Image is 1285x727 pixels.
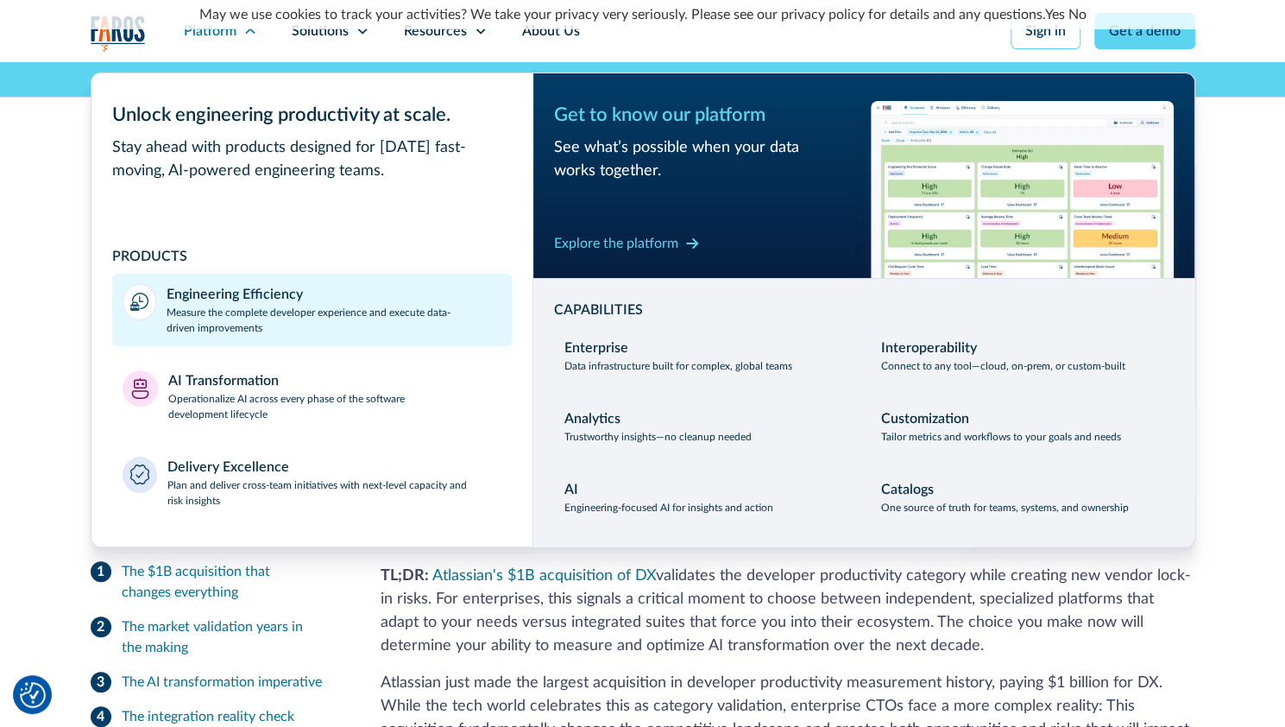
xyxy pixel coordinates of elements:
[167,284,303,305] div: Engineering Efficiency
[122,706,294,727] div: The integration reality check
[91,16,146,51] img: Logo of the analytics and reporting company Faros.
[91,665,339,699] a: The AI transformation imperative
[404,21,467,41] div: Resources
[871,469,1174,526] a: CatalogsOne source of truth for teams, systems, and ownership
[292,21,349,41] div: Solutions
[112,360,512,433] a: AI TransformationOperationalize AI across every phase of the software development lifecycle
[1094,13,1195,49] a: Get a demo
[564,338,628,358] div: Enterprise
[91,554,339,610] a: The $1B acquisition that changes everything
[20,682,46,708] img: Revisit consent button
[554,398,857,455] a: AnalyticsTrustworthy insights—no cleanup needed
[381,565,1195,658] p: validates the developer productivity category while creating new vendor lock-in risks. For enterp...
[112,446,512,519] a: Delivery ExcellencePlan and deliver cross-team initiatives with next-level capacity and risk insi...
[554,233,678,254] div: Explore the platform
[871,101,1174,278] img: Workflow productivity trends heatmap chart
[91,610,339,665] a: The market validation years in the making
[564,479,578,500] div: AI
[1068,8,1087,22] a: No
[122,616,339,658] div: The market validation years in the making
[554,327,857,384] a: EnterpriseData infrastructure built for complex, global teams
[1045,8,1065,22] a: Yes
[112,274,512,346] a: Engineering EfficiencyMeasure the complete developer experience and execute data-driven improvements
[112,136,512,183] div: Stay ahead with products designed for [DATE] fast-moving, AI-powered engineering teams.
[554,300,1174,320] div: CAPABILITIES
[168,391,501,422] p: Operationalize AI across every phase of the software development lifecycle
[168,370,279,391] div: AI Transformation
[20,682,46,708] button: Cookie Settings
[167,457,289,477] div: Delivery Excellence
[881,429,1121,445] p: Tailor metrics and workflows to your goals and needs
[564,429,752,445] p: Trustworthy insights—no cleanup needed
[184,21,236,41] div: Platform
[167,305,501,336] p: Measure the complete developer experience and execute data-driven improvements
[554,469,857,526] a: AIEngineering-focused AI for insights and action
[554,101,857,130] div: Get to know our platform
[381,568,429,584] strong: TL;DR:
[432,568,656,584] a: Atlassian's $1B acquisition of DX
[91,16,146,51] a: home
[112,101,512,130] div: Unlock engineering productivity at scale.
[91,62,1195,547] nav: Platform
[1011,13,1080,49] a: Sign in
[871,327,1174,384] a: InteroperabilityConnect to any tool—cloud, on-prem, or custom-built
[554,230,699,257] a: Explore the platform
[564,500,773,515] p: Engineering-focused AI for insights and action
[554,136,857,183] div: See what’s possible when your data works together.
[122,672,322,692] div: The AI transformation imperative
[871,398,1174,455] a: CustomizationTailor metrics and workflows to your goals and needs
[881,408,969,429] div: Customization
[167,477,501,509] p: Plan and deliver cross-team initiatives with next-level capacity and risk insights
[881,500,1129,515] p: One source of truth for teams, systems, and ownership
[112,246,512,267] div: PRODUCTS
[881,358,1125,374] p: Connect to any tool—cloud, on-prem, or custom-built
[564,358,792,374] p: Data infrastructure built for complex, global teams
[122,561,339,603] div: The $1B acquisition that changes everything
[881,479,934,500] div: Catalogs
[881,338,977,358] div: Interoperability
[564,408,620,429] div: Analytics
